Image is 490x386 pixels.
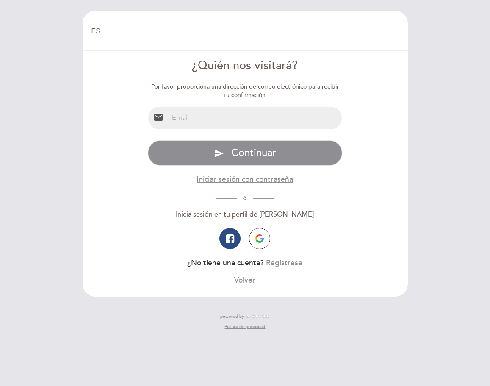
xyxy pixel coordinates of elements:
span: powered by [220,314,244,319]
span: ó [237,194,253,202]
button: Regístrese [266,258,302,268]
div: ¿Quién nos visitará? [148,58,342,74]
img: MEITRE [246,314,270,319]
a: Política de privacidad [224,324,265,330]
div: Por favor proporciona una dirección de correo electrónico para recibir tu confirmación [148,83,342,100]
button: Iniciar sesión con contraseña [197,174,293,185]
span: Continuar [231,147,276,159]
i: email [153,112,163,122]
button: Volver [234,275,255,286]
input: Email [169,107,342,129]
img: icon-google.png [255,234,264,243]
span: ¿No tiene una cuenta? [187,258,264,267]
button: send Continuar [148,140,342,166]
div: Inicia sesión en tu perfil de [PERSON_NAME] [148,210,342,219]
i: send [214,148,224,158]
a: powered by [220,314,270,319]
